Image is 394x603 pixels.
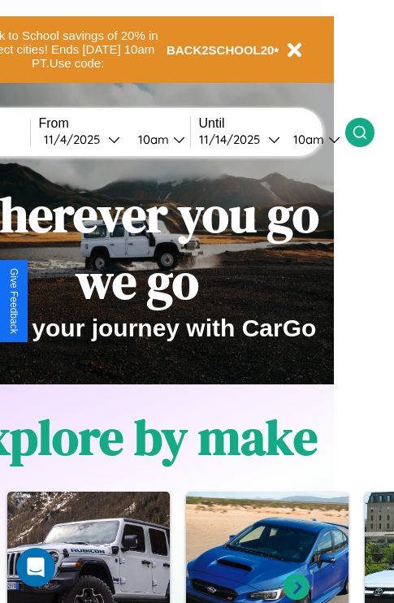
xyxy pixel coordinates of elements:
button: 11/4/2025 [39,131,125,148]
div: Open Intercom Messenger [16,548,55,587]
label: From [39,116,190,131]
b: BACK2SCHOOL20 [167,43,275,57]
div: 11 / 14 / 2025 [199,132,268,147]
label: Until [199,116,345,131]
div: 10am [130,132,173,147]
div: 11 / 4 / 2025 [44,132,108,147]
button: 10am [280,131,345,148]
button: 10am [125,131,190,148]
div: 10am [285,132,328,147]
div: Give Feedback [8,268,19,334]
